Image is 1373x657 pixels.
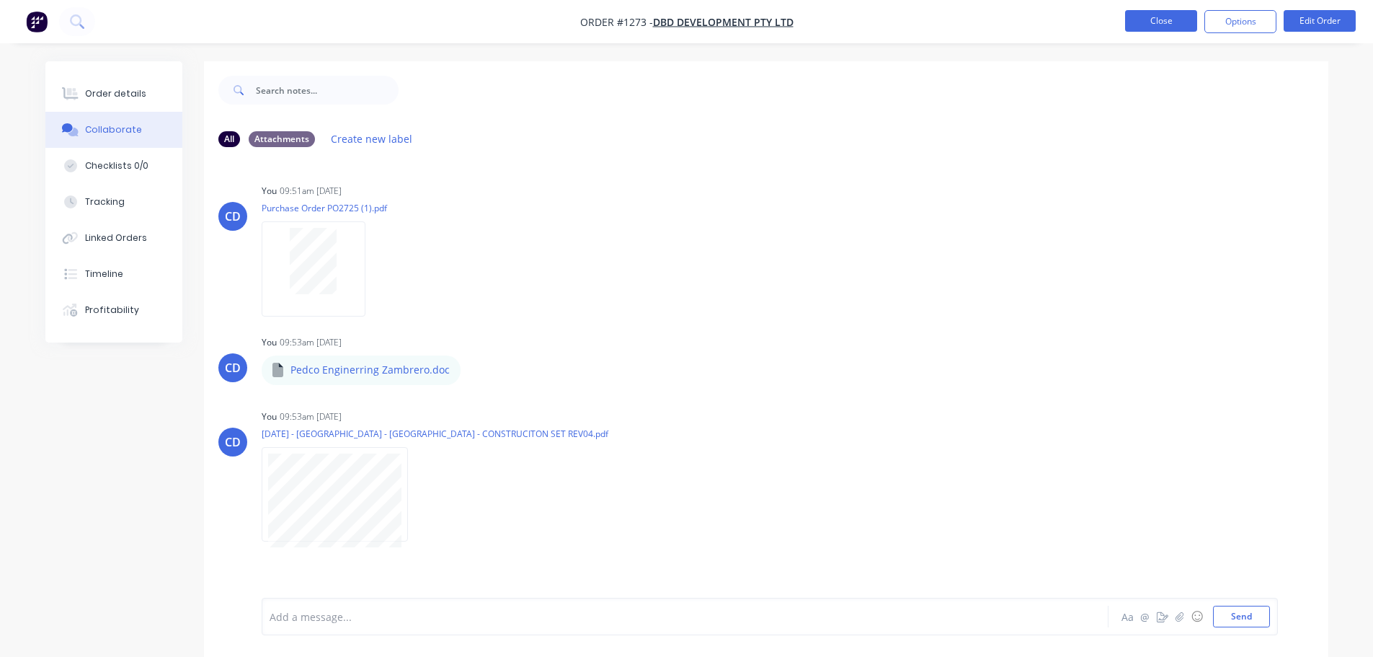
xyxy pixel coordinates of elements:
[1125,10,1197,32] button: Close
[225,433,241,451] div: CD
[280,185,342,198] div: 09:51am [DATE]
[262,336,277,349] div: You
[256,76,399,105] input: Search notes...
[262,428,608,440] p: [DATE] - [GEOGRAPHIC_DATA] - [GEOGRAPHIC_DATA] - CONSTRUCITON SET REV04.pdf
[262,202,387,214] p: Purchase Order PO2725 (1).pdf
[262,410,277,423] div: You
[580,15,653,29] span: Order #1273 -
[45,220,182,256] button: Linked Orders
[85,159,148,172] div: Checklists 0/0
[45,292,182,328] button: Profitability
[45,256,182,292] button: Timeline
[262,185,277,198] div: You
[290,363,450,377] p: Pedco Enginerring Zambrero.doc
[653,15,794,29] a: DBD Development Pty Ltd
[280,336,342,349] div: 09:53am [DATE]
[1204,10,1276,33] button: Options
[1213,606,1270,627] button: Send
[225,208,241,225] div: CD
[1137,608,1154,625] button: @
[85,304,139,317] div: Profitability
[45,76,182,112] button: Order details
[26,11,48,32] img: Factory
[249,131,315,147] div: Attachments
[1119,608,1137,625] button: Aa
[1188,608,1206,625] button: ☺
[225,359,241,376] div: CD
[280,410,342,423] div: 09:53am [DATE]
[45,184,182,220] button: Tracking
[218,131,240,147] div: All
[45,112,182,148] button: Collaborate
[85,232,147,244] div: Linked Orders
[324,129,420,149] button: Create new label
[1284,10,1356,32] button: Edit Order
[85,87,146,100] div: Order details
[45,148,182,184] button: Checklists 0/0
[85,123,142,136] div: Collaborate
[85,195,125,208] div: Tracking
[85,268,123,281] div: Timeline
